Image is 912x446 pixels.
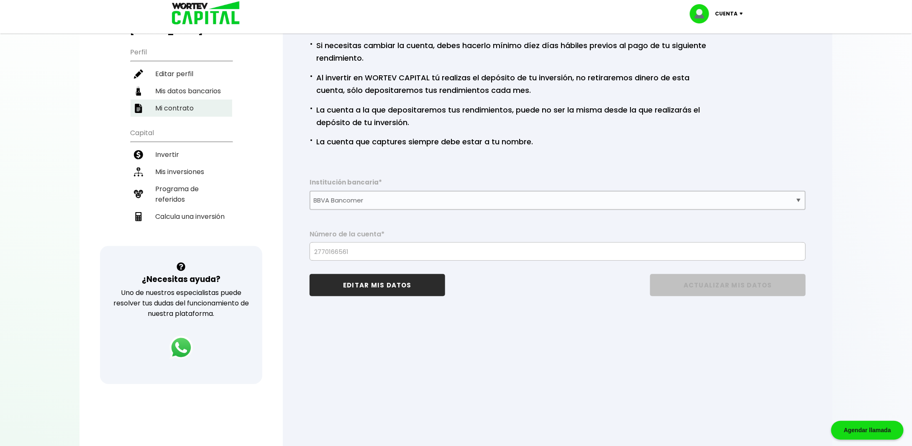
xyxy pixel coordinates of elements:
p: Al invertir en WORTEV CAPITAL tú realizas el depósito de tu inversión, no retiraremos dinero de e... [310,70,712,97]
p: La cuenta que captures siempre debe estar a tu nombre. [310,134,533,148]
h3: ¿Necesitas ayuda? [142,273,220,285]
img: invertir-icon.b3b967d7.svg [134,150,143,159]
a: Editar perfil [131,65,232,82]
a: Mi contrato [131,100,232,117]
img: recomiendanos-icon.9b8e9327.svg [134,190,143,199]
label: Institución bancaria [310,178,806,191]
a: Programa de referidos [131,180,232,208]
a: Mis datos bancarios [131,82,232,100]
a: Invertir [131,146,232,163]
img: calculadora-icon.17d418c4.svg [134,212,143,221]
img: logos_whatsapp-icon.242b2217.svg [169,336,193,359]
ul: Capital [131,123,232,246]
button: ACTUALIZAR MIS DATOS [650,274,806,296]
span: · [310,38,313,50]
label: Número de la cuenta [310,230,806,243]
a: Mis inversiones [131,163,232,180]
img: datos-icon.10cf9172.svg [134,87,143,96]
a: Calcula una inversión [131,208,232,225]
ul: Perfil [131,43,232,117]
span: · [310,70,313,82]
h3: Buen día, [131,15,232,36]
img: editar-icon.952d3147.svg [134,69,143,79]
img: inversiones-icon.6695dc30.svg [134,167,143,177]
p: Si necesitas cambiar la cuenta, debes hacerlo mínimo díez días hábiles previos al pago de tu sigu... [310,38,712,64]
img: profile-image [690,4,715,23]
p: Cuenta [715,8,738,20]
span: · [310,102,313,115]
button: EDITAR MIS DATOS [310,274,445,296]
span: · [310,134,313,146]
img: icon-down [738,13,749,15]
img: contrato-icon.f2db500c.svg [134,104,143,113]
p: Uno de nuestros especialistas puede resolver tus dudas del funcionamiento de nuestra plataforma. [111,287,252,319]
div: Agendar llamada [831,421,904,440]
p: La cuenta a la que depositaremos tus rendimientos, puede no ser la misma desde la que realizarás ... [310,102,712,129]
